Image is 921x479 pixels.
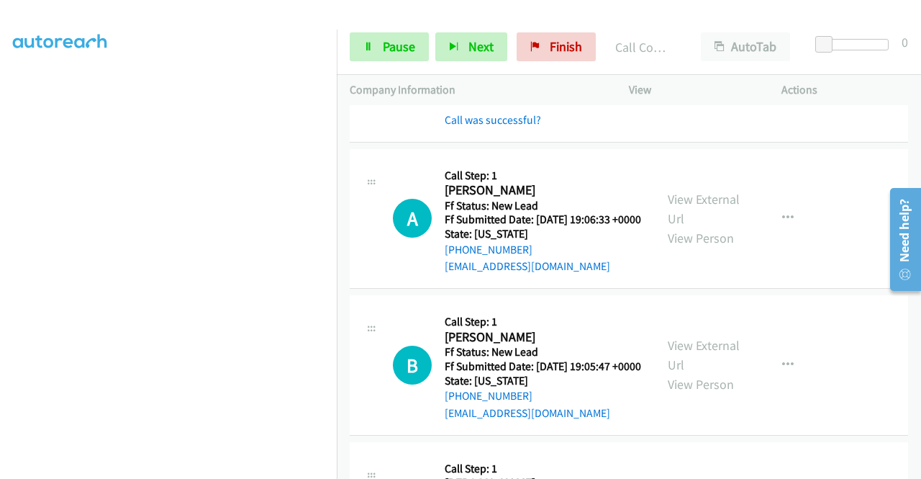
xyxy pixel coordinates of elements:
h5: Call Step: 1 [445,315,641,329]
span: Pause [383,38,415,55]
h5: State: [US_STATE] [445,374,641,388]
h2: [PERSON_NAME] [445,182,637,199]
h1: B [393,346,432,385]
h5: Call Step: 1 [445,169,641,183]
p: View [629,81,756,99]
p: Company Information [350,81,603,99]
h5: Call Step: 1 [445,462,641,476]
h1: A [393,199,432,238]
a: View External Url [668,337,740,373]
a: [EMAIL_ADDRESS][DOMAIN_NAME] [445,406,610,420]
span: Finish [550,38,582,55]
a: [PHONE_NUMBER] [445,389,532,403]
h5: Ff Submitted Date: [DATE] 19:06:33 +0000 [445,212,641,227]
a: Finish [517,32,596,61]
h5: Ff Status: New Lead [445,345,641,359]
div: 0 [902,32,908,52]
a: View Person [668,376,734,393]
button: AutoTab [701,32,790,61]
a: Pause [350,32,429,61]
div: Delay between calls (in seconds) [822,39,889,50]
a: [PHONE_NUMBER] [445,243,532,256]
a: [EMAIL_ADDRESS][DOMAIN_NAME] [445,259,610,273]
h5: Ff Status: New Lead [445,199,641,213]
h5: State: [US_STATE] [445,227,641,241]
a: View Person [668,230,734,246]
button: Next [435,32,507,61]
div: The call is yet to be attempted [393,346,432,385]
h5: Ff Submitted Date: [DATE] 19:05:47 +0000 [445,359,641,374]
iframe: Resource Center [880,182,921,297]
span: Next [468,38,494,55]
a: View External Url [668,191,740,227]
p: Call Completed [615,37,675,57]
a: Call was successful? [445,113,541,127]
p: Actions [781,81,908,99]
h2: [PERSON_NAME] [445,329,637,346]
